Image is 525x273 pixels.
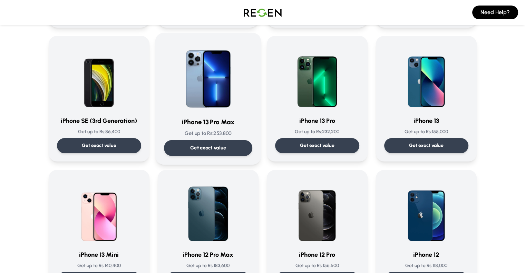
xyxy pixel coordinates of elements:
h3: iPhone 13 Mini [57,250,141,260]
img: iPhone 12 Pro [284,178,350,244]
img: iPhone 13 Pro [284,44,350,110]
h3: iPhone 12 Pro Max [166,250,250,260]
h3: iPhone 13 [384,116,468,126]
p: Get exact value [409,142,444,149]
img: iPhone 12 Pro Max [175,178,241,244]
p: Get up to Rs: 253,800 [164,130,252,137]
p: Get up to Rs: 232,200 [275,128,359,135]
h3: iPhone SE (3rd Generation) [57,116,141,126]
img: iPhone 13 [393,44,459,110]
p: Get exact value [300,142,334,149]
img: iPhone 13 Mini [66,178,132,244]
img: iPhone 13 Pro Max [173,41,243,111]
img: Logo [239,3,287,22]
p: Get up to Rs: 86,400 [57,128,141,135]
p: Get up to Rs: 183,600 [166,262,250,269]
p: Get up to Rs: 156,600 [275,262,359,269]
img: iPhone 12 [393,178,459,244]
h3: iPhone 13 Pro [275,116,359,126]
img: iPhone SE (3rd Generation) [66,44,132,110]
h3: iPhone 13 Pro Max [164,117,252,127]
h3: iPhone 12 [384,250,468,260]
h3: iPhone 12 Pro [275,250,359,260]
p: Get exact value [82,142,116,149]
p: Get up to Rs: 118,000 [384,262,468,269]
button: Need Help? [472,6,518,19]
p: Get up to Rs: 155,000 [384,128,468,135]
p: Get exact value [190,144,226,152]
p: Get up to Rs: 140,400 [57,262,141,269]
